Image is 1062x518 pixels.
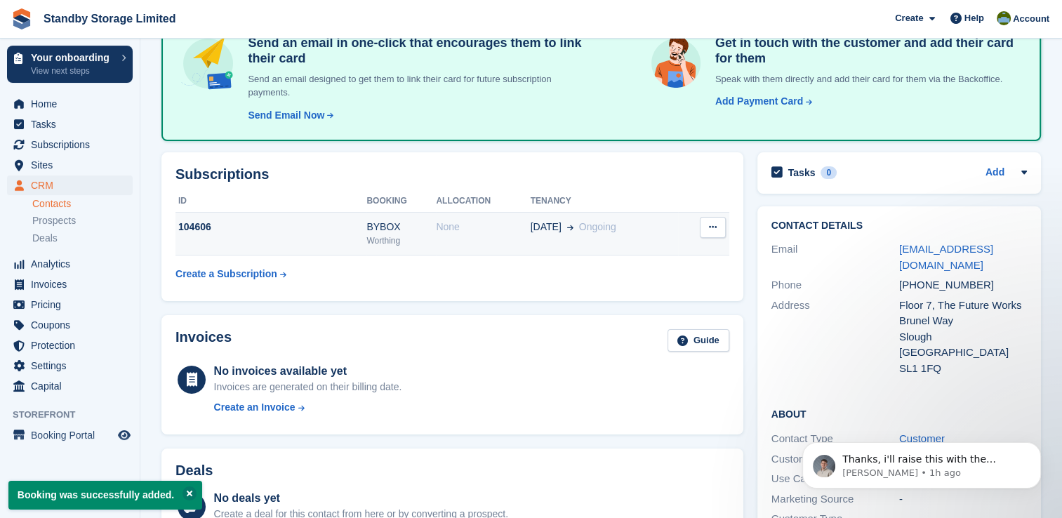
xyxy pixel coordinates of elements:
[175,190,366,213] th: ID
[7,135,133,154] a: menu
[38,7,181,30] a: Standby Storage Limited
[531,220,562,234] span: [DATE]
[32,231,133,246] a: Deals
[7,155,133,175] a: menu
[668,329,729,352] a: Guide
[821,166,837,179] div: 0
[436,190,530,213] th: Allocation
[788,166,816,179] h2: Tasks
[31,65,114,77] p: View next steps
[8,481,202,510] p: Booking was successfully added.
[771,298,899,377] div: Address
[899,277,1027,293] div: [PHONE_NUMBER]
[771,471,899,487] div: Use Case
[771,406,1027,420] h2: About
[31,254,115,274] span: Analytics
[715,94,803,109] div: Add Payment Card
[899,345,1027,361] div: [GEOGRAPHIC_DATA]
[648,35,704,91] img: get-in-touch-e3e95b6451f4e49772a6039d3abdde126589d6f45a760754adfa51be33bf0f70.svg
[31,315,115,335] span: Coupons
[31,336,115,355] span: Protection
[175,329,232,352] h2: Invoices
[366,220,436,234] div: BYBOX
[214,490,508,507] div: No deals yet
[175,166,729,182] h2: Subscriptions
[32,214,76,227] span: Prospects
[7,175,133,195] a: menu
[32,232,58,245] span: Deals
[710,35,1023,67] h4: Get in touch with the customer and add their card for them
[1013,12,1049,26] span: Account
[771,277,899,293] div: Phone
[214,363,402,380] div: No invoices available yet
[7,315,133,335] a: menu
[771,220,1027,232] h2: Contact Details
[214,400,402,415] a: Create an Invoice
[771,431,899,447] div: Contact Type
[175,267,277,281] div: Create a Subscription
[31,114,115,134] span: Tasks
[899,329,1027,345] div: Slough
[366,190,436,213] th: Booking
[7,254,133,274] a: menu
[31,53,114,62] p: Your onboarding
[31,135,115,154] span: Subscriptions
[771,241,899,273] div: Email
[7,114,133,134] a: menu
[895,11,923,25] span: Create
[31,94,115,114] span: Home
[436,220,530,234] div: None
[997,11,1011,25] img: Aaron Winter
[31,425,115,445] span: Booking Portal
[214,400,296,415] div: Create an Invoice
[31,356,115,376] span: Settings
[11,8,32,29] img: stora-icon-8386f47178a22dfd0bd8f6a31ec36ba5ce8667c1dd55bd0f319d3a0aa187defe.svg
[7,376,133,396] a: menu
[31,376,115,396] span: Capital
[7,295,133,314] a: menu
[180,35,237,92] img: send-email-b5881ef4c8f827a638e46e229e590028c7e36e3a6c99d2365469aff88783de13.svg
[7,94,133,114] a: menu
[366,234,436,247] div: Worthing
[781,413,1062,511] iframe: Intercom notifications message
[175,220,366,234] div: 104606
[985,165,1004,181] a: Add
[116,427,133,444] a: Preview store
[579,221,616,232] span: Ongoing
[242,72,591,100] p: Send an email designed to get them to link their card for future subscription payments.
[710,94,814,109] a: Add Payment Card
[175,463,213,479] h2: Deals
[31,274,115,294] span: Invoices
[13,408,140,422] span: Storefront
[7,356,133,376] a: menu
[7,46,133,83] a: Your onboarding View next steps
[7,425,133,445] a: menu
[964,11,984,25] span: Help
[242,35,591,67] h4: Send an email in one-click that encourages them to link their card
[771,451,899,467] div: Customer Source
[248,108,324,123] div: Send Email Now
[31,155,115,175] span: Sites
[31,175,115,195] span: CRM
[214,380,402,394] div: Invoices are generated on their billing date.
[899,313,1027,329] div: Brunel Way
[7,336,133,355] a: menu
[32,213,133,228] a: Prospects
[175,261,286,287] a: Create a Subscription
[31,295,115,314] span: Pricing
[32,197,133,211] a: Contacts
[710,72,1023,86] p: Speak with them directly and add their card for them via the Backoffice.
[899,361,1027,377] div: SL1 1FQ
[7,274,133,294] a: menu
[899,243,993,271] a: [EMAIL_ADDRESS][DOMAIN_NAME]
[531,190,679,213] th: Tenancy
[771,491,899,507] div: Marketing Source
[899,298,1027,314] div: Floor 7, The Future Works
